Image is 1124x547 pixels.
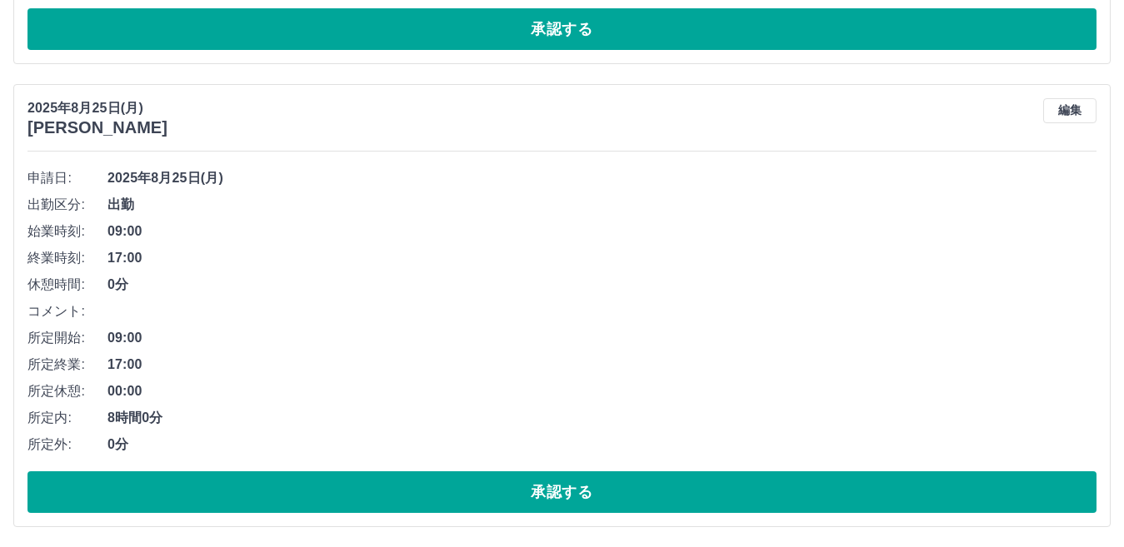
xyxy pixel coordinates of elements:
span: 終業時刻: [27,248,107,268]
h3: [PERSON_NAME] [27,118,167,137]
span: 2025年8月25日(月) [107,168,1097,188]
span: 0分 [107,275,1097,295]
span: 09:00 [107,328,1097,348]
button: 編集 [1043,98,1097,123]
span: 09:00 [107,221,1097,241]
span: 17:00 [107,355,1097,375]
span: 所定開始: [27,328,107,348]
span: 申請日: [27,168,107,188]
span: 所定内: [27,408,107,428]
span: 出勤区分: [27,195,107,215]
span: 休憩時間: [27,275,107,295]
span: 出勤 [107,195,1097,215]
span: 所定休憩: [27,381,107,401]
span: 8時間0分 [107,408,1097,428]
button: 承認する [27,8,1097,50]
p: 2025年8月25日(月) [27,98,167,118]
span: 0分 [107,435,1097,455]
button: 承認する [27,471,1097,513]
span: 00:00 [107,381,1097,401]
span: 所定外: [27,435,107,455]
span: 始業時刻: [27,221,107,241]
span: 17:00 [107,248,1097,268]
span: 所定終業: [27,355,107,375]
span: コメント: [27,301,107,321]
